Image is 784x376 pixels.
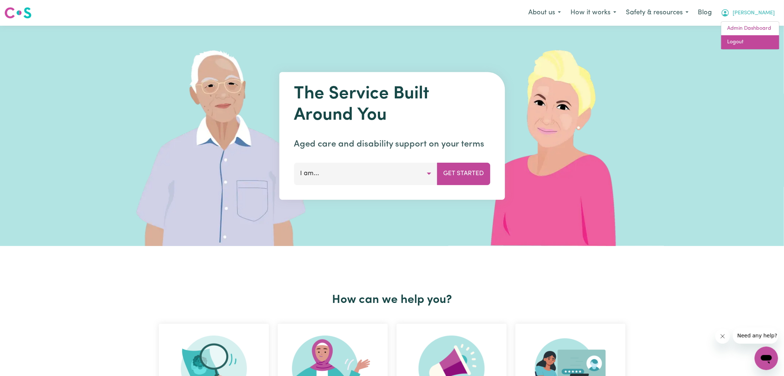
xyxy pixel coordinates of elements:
[693,5,716,21] a: Blog
[721,35,779,49] a: Logout
[524,5,566,21] button: About us
[154,293,630,307] h2: How can we help you?
[4,4,32,21] a: Careseekers logo
[716,5,780,21] button: My Account
[721,22,779,36] a: Admin Dashboard
[733,9,775,17] span: [PERSON_NAME]
[294,84,490,126] h1: The Service Built Around You
[733,328,778,344] iframe: Message from company
[294,138,490,151] p: Aged care and disability support on your terms
[294,163,437,185] button: I am...
[566,5,621,21] button: How it works
[4,6,32,19] img: Careseekers logo
[721,21,780,50] div: My Account
[437,163,490,185] button: Get Started
[715,329,730,344] iframe: Close message
[755,347,778,370] iframe: Button to launch messaging window
[621,5,693,21] button: Safety & resources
